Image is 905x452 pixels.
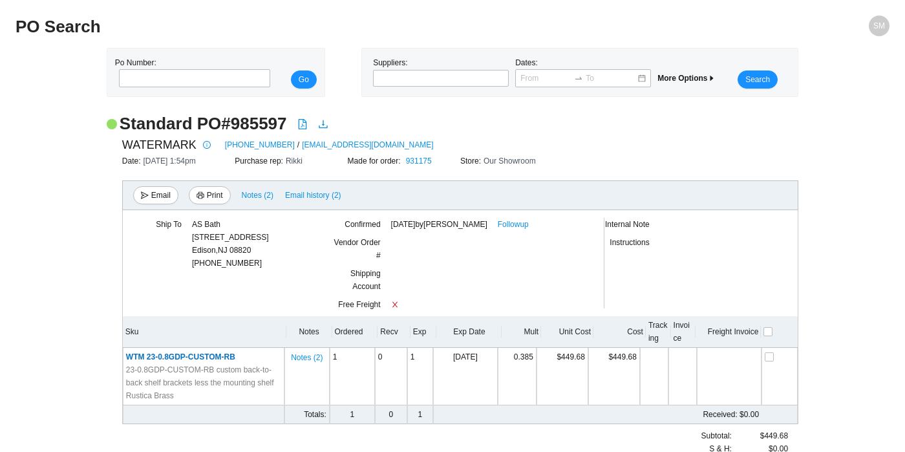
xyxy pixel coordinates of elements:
span: close [391,301,399,308]
th: Freight Invoice [696,316,761,348]
span: printer [197,191,204,200]
span: file-pdf [297,119,308,129]
td: 1 [407,405,433,424]
span: WATERMARK [122,135,197,155]
span: Email [151,189,171,202]
span: / [297,138,299,151]
span: Made for order: [348,156,403,166]
h2: Standard PO # 985597 [120,113,287,135]
button: Notes (2) [290,350,323,360]
span: Rikki [286,156,303,166]
td: 1 [407,348,433,405]
span: Subtotal: [701,429,732,442]
div: Po Number: [115,56,266,89]
span: caret-right [708,74,716,82]
input: From [520,72,571,85]
a: file-pdf [297,119,308,132]
th: Exp [410,316,436,348]
td: [DATE] [433,348,498,405]
span: Shipping Account [350,269,381,291]
span: [DATE] by [PERSON_NAME] [391,218,487,231]
span: Print [207,189,223,202]
th: Ordered [332,316,378,348]
div: [PHONE_NUMBER] [192,218,269,270]
input: To [586,72,637,85]
div: AS Bath [STREET_ADDRESS] Edison , NJ 08820 [192,218,269,257]
h2: PO Search [16,16,671,38]
th: Tracking [646,316,671,348]
button: info-circle [197,136,215,154]
span: More Options [657,74,715,83]
th: Recv [378,316,410,348]
span: Notes ( 2 ) [242,189,273,202]
td: 1 [330,348,375,405]
span: Store: [460,156,484,166]
span: Instructions [610,238,649,247]
div: $449.68 [732,429,788,442]
th: Exp Date [436,316,502,348]
td: 1 [330,405,375,424]
span: Free Freight [338,300,380,309]
span: download [318,119,328,129]
span: swap-right [574,74,583,83]
a: [PHONE_NUMBER] [225,138,295,151]
a: Followup [498,218,529,231]
td: $449.68 [537,348,588,405]
span: SM [873,16,885,36]
td: $0.00 [498,405,761,424]
span: Internal Note [605,220,650,229]
span: [DATE] 1:54pm [144,156,196,166]
button: Go [291,70,317,89]
td: 0 [375,348,407,405]
th: Mult [502,316,541,348]
span: WTM 23-0.8GDP-CUSTOM-RB [126,352,235,361]
th: Cost [593,316,646,348]
span: to [574,74,583,83]
td: 0 [375,405,407,424]
th: Notes [286,316,332,348]
div: Sku [125,325,284,338]
a: download [318,119,328,132]
span: Notes ( 2 ) [291,351,323,364]
span: Purchase rep: [235,156,286,166]
span: Our Showroom [484,156,536,166]
span: Confirmed [345,220,380,229]
button: sendEmail [133,186,178,204]
div: Dates: [512,56,654,89]
button: printerPrint [189,186,231,204]
td: 0.385 [498,348,537,405]
button: Search [738,70,778,89]
div: Suppliers: [370,56,512,89]
span: Go [299,73,309,86]
span: Vendor Order # [334,238,381,260]
span: Search [745,73,770,86]
span: Totals: [304,410,326,419]
span: info-circle [200,141,214,149]
span: send [141,191,149,200]
span: 23-0.8GDP-CUSTOM-RB custom back-to-back shelf brackets less the mounting shelf Rustica Brass [126,363,281,402]
a: 931175 [406,156,432,166]
th: Invoice [671,316,696,348]
button: Notes (2) [241,188,274,197]
span: Date: [122,156,144,166]
button: Email history (2) [284,186,342,204]
td: $449.68 [588,348,640,405]
span: Ship To [156,220,182,229]
a: [EMAIL_ADDRESS][DOMAIN_NAME] [302,138,433,151]
span: Received: [703,410,737,419]
span: Email history (2) [285,189,341,202]
th: Unit Cost [541,316,593,348]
